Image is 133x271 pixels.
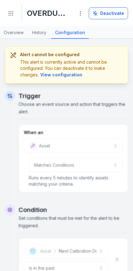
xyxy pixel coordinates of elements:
h1: OVERDUE CALIBRATION [27,8,70,18]
div: This alert is currently active and cannot be configured. You can deactivate it to make changes. [20,59,123,78]
a: Configuration [51,27,89,39]
button: View configuration [39,71,84,78]
button: Toggle navigation [5,7,17,19]
h3: Alert cannot be configured [20,52,123,58]
button: Deactivate [89,7,128,19]
a: History [28,27,50,39]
